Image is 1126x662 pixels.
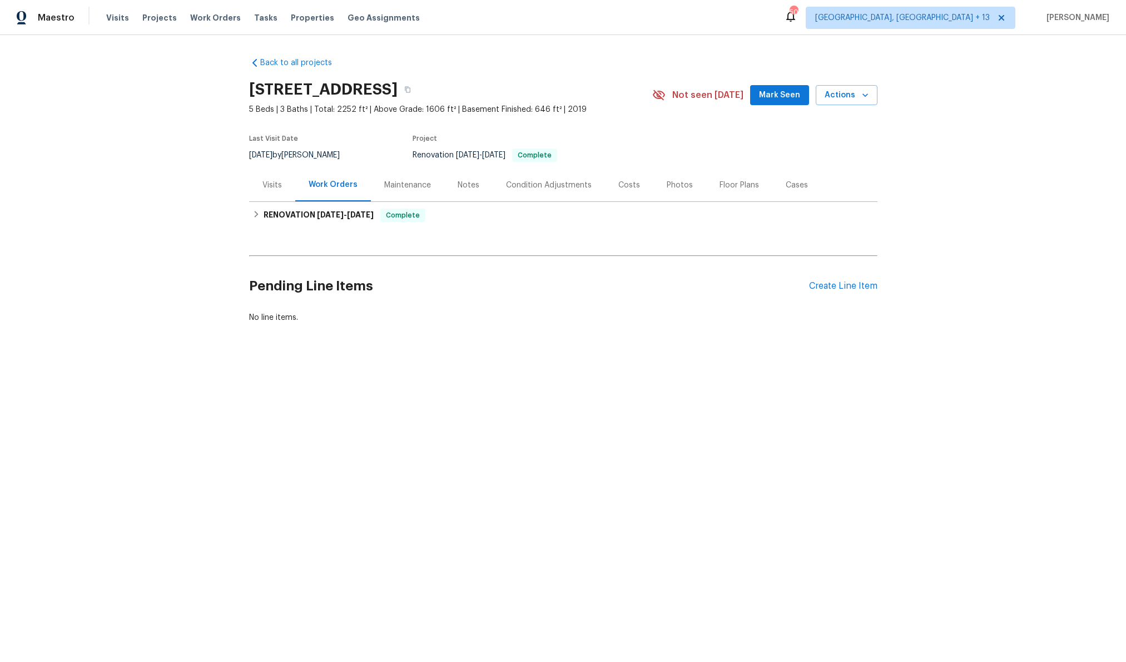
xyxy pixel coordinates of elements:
[790,7,797,18] div: 504
[458,180,479,191] div: Notes
[254,14,277,22] span: Tasks
[309,179,358,190] div: Work Orders
[291,12,334,23] span: Properties
[106,12,129,23] span: Visits
[348,12,420,23] span: Geo Assignments
[249,202,877,229] div: RENOVATION [DATE]-[DATE]Complete
[1042,12,1109,23] span: [PERSON_NAME]
[190,12,241,23] span: Work Orders
[249,312,877,323] div: No line items.
[264,209,374,222] h6: RENOVATION
[667,180,693,191] div: Photos
[672,90,743,101] span: Not seen [DATE]
[456,151,505,159] span: -
[825,88,869,102] span: Actions
[816,85,877,106] button: Actions
[750,85,809,106] button: Mark Seen
[249,84,398,95] h2: [STREET_ADDRESS]
[413,151,557,159] span: Renovation
[506,180,592,191] div: Condition Adjustments
[249,260,809,312] h2: Pending Line Items
[815,12,990,23] span: [GEOGRAPHIC_DATA], [GEOGRAPHIC_DATA] + 13
[347,211,374,219] span: [DATE]
[384,180,431,191] div: Maintenance
[249,104,652,115] span: 5 Beds | 3 Baths | Total: 2252 ft² | Above Grade: 1606 ft² | Basement Finished: 646 ft² | 2019
[142,12,177,23] span: Projects
[249,57,356,68] a: Back to all projects
[720,180,759,191] div: Floor Plans
[786,180,808,191] div: Cases
[249,151,272,159] span: [DATE]
[482,151,505,159] span: [DATE]
[413,135,437,142] span: Project
[513,152,556,159] span: Complete
[398,80,418,100] button: Copy Address
[317,211,344,219] span: [DATE]
[456,151,479,159] span: [DATE]
[317,211,374,219] span: -
[618,180,640,191] div: Costs
[381,210,424,221] span: Complete
[809,281,877,292] div: Create Line Item
[249,149,353,162] div: by [PERSON_NAME]
[759,88,800,102] span: Mark Seen
[249,135,298,142] span: Last Visit Date
[38,12,75,23] span: Maestro
[262,180,282,191] div: Visits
